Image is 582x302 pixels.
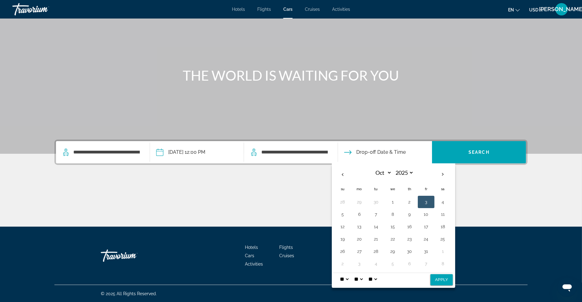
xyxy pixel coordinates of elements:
a: Hotels [232,7,245,12]
button: Day 19 [338,235,348,243]
button: Day 7 [421,259,431,268]
a: Cars [283,7,293,12]
a: Activities [245,262,263,266]
button: Day 31 [421,247,431,256]
button: Day 29 [354,198,364,206]
select: Select AM/PM [367,273,378,285]
button: Day 16 [404,222,414,231]
a: Flights [280,245,293,250]
button: Change language [508,5,520,14]
button: Day 22 [388,235,398,243]
button: Day 4 [438,198,448,206]
span: USD [529,7,538,12]
button: Day 29 [388,247,398,256]
button: Day 5 [338,210,348,219]
button: Day 11 [438,210,448,219]
button: Day 1 [438,247,448,256]
button: Day 23 [404,235,414,243]
button: Day 5 [388,259,398,268]
button: Day 1 [388,198,398,206]
button: User Menu [554,3,570,16]
a: Travorium [12,1,74,17]
button: Day 26 [338,247,348,256]
h1: THE WORLD IS WAITING FOR YOU [175,67,407,83]
button: Change currency [529,5,544,14]
span: Search [469,150,490,155]
select: Select month [372,167,392,178]
button: Day 10 [421,210,431,219]
a: Cruises [280,253,294,258]
select: Select minute [353,273,364,285]
a: Hotels [245,245,258,250]
select: Select year [394,167,414,178]
div: Search widget [56,141,526,163]
button: Previous month [334,167,351,182]
a: Cruises [305,7,320,12]
button: Day 8 [438,259,448,268]
button: Day 7 [371,210,381,219]
button: Day 21 [371,235,381,243]
button: Day 30 [404,247,414,256]
span: © 2025 All Rights Reserved. [101,291,157,296]
button: Day 25 [438,235,448,243]
button: Apply [430,274,453,285]
button: Day 2 [338,259,348,268]
button: Day 6 [404,259,414,268]
button: Day 6 [354,210,364,219]
select: Select hour [339,273,350,285]
button: Pickup date: Sep 26, 2025 12:00 PM [156,141,205,163]
button: Day 30 [371,198,381,206]
a: Cars [245,253,255,258]
button: Drop-off date [344,141,406,163]
iframe: Button to launch messaging window [557,277,577,297]
button: Day 14 [371,222,381,231]
a: Travorium [101,246,163,265]
button: Day 15 [388,222,398,231]
a: Flights [257,7,271,12]
button: Day 13 [354,222,364,231]
button: Day 27 [354,247,364,256]
button: Day 24 [421,235,431,243]
a: Activities [332,7,350,12]
button: Day 4 [371,259,381,268]
button: Next month [434,167,451,182]
span: en [508,7,514,12]
button: Day 3 [354,259,364,268]
button: Day 3 [421,198,431,206]
button: Day 9 [404,210,414,219]
button: Day 28 [371,247,381,256]
button: Day 17 [421,222,431,231]
button: Day 12 [338,222,348,231]
button: Day 8 [388,210,398,219]
button: Search [432,141,526,163]
button: Day 2 [404,198,414,206]
button: Day 28 [338,198,348,206]
button: Day 18 [438,222,448,231]
button: Day 20 [354,235,364,243]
